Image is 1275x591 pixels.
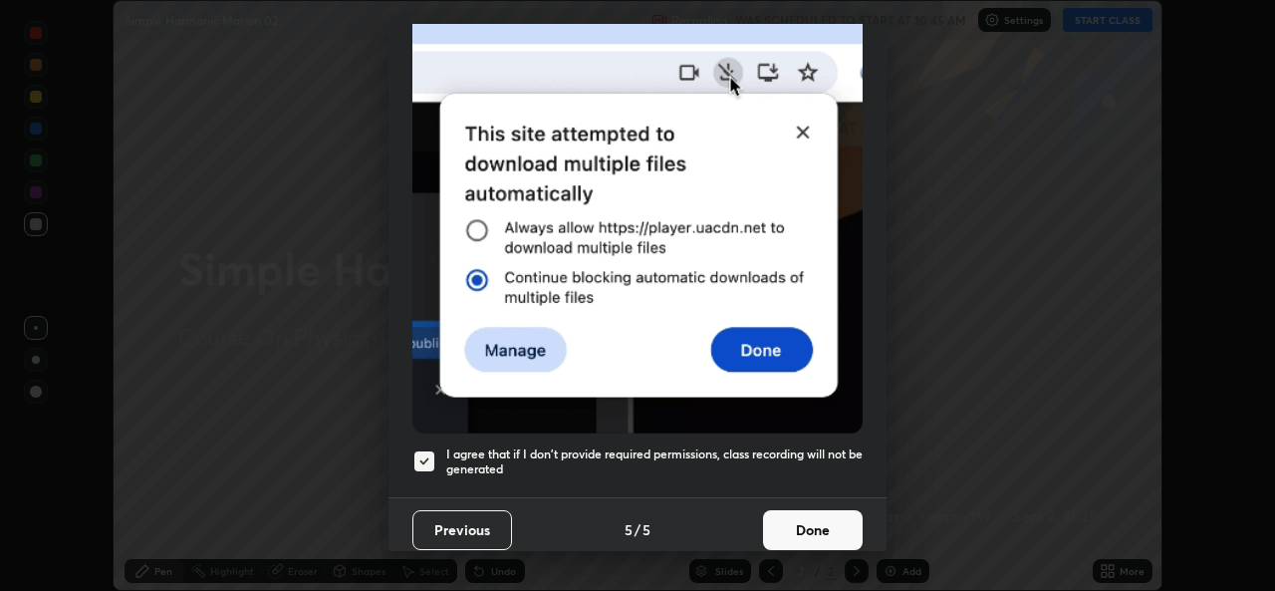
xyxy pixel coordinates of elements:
[412,510,512,550] button: Previous
[635,519,640,540] h4: /
[625,519,633,540] h4: 5
[446,446,863,477] h5: I agree that if I don't provide required permissions, class recording will not be generated
[642,519,650,540] h4: 5
[763,510,863,550] button: Done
